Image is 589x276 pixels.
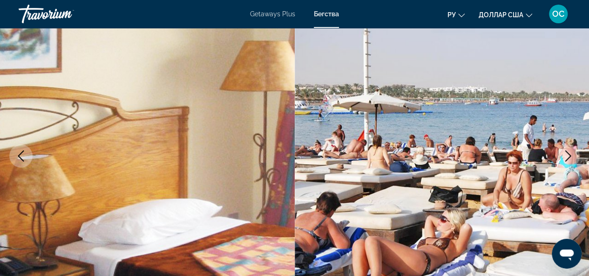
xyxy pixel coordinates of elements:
[447,8,465,21] button: Изменить язык
[479,8,532,21] button: Изменить валюту
[479,11,523,19] font: доллар США
[19,2,112,26] a: Травориум
[314,10,339,18] a: Бегства
[9,144,33,168] button: Previous image
[552,9,564,19] font: ОС
[447,11,456,19] font: ру
[556,144,580,168] button: Next image
[546,4,570,24] button: Меню пользователя
[552,239,582,269] iframe: Кнопка запуска окна обмена сообщениями
[250,10,295,18] a: Getaways Plus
